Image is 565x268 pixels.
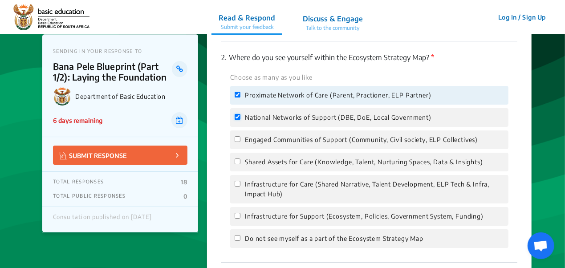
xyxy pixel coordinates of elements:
img: r3bhv9o7vttlwasn7lg2llmba4yf [13,4,89,31]
p: Submit your feedback [219,23,275,31]
div: Consultation published on [DATE] [53,214,152,225]
input: Infrastructure for Support (Ecosystem, Policies, Government System, Funding) [235,213,240,219]
p: TOTAL PUBLIC RESPONSES [53,193,126,200]
span: 2. [221,53,227,62]
p: Department of Basic Education [75,93,187,100]
p: SUBMIT RESPONSE [60,150,127,160]
span: Engaged Communities of Support (Community, Civil society, ELP Collectives) [245,135,478,145]
span: National Networks of Support (DBE, DoE, Local Government) [245,113,431,122]
span: Shared Assets for Care (Knowledge, Talent, Nurturing Spaces, Data & Insights) [245,157,483,167]
div: Open chat [528,232,554,259]
input: Proximate Network of Care (Parent, Practioner, ELP Partner) [235,92,240,97]
p: Discuss & Engage [303,13,363,24]
input: Do not see myself as a part of the Ecosystem Strategy Map [235,235,240,241]
p: 18 [181,179,187,186]
input: Infrastructure for Care (Shared Narrative, Talent Development, ELP Tech & Infra, Impact Hub) [235,181,240,187]
p: Read & Respond [219,12,275,23]
p: 0 [183,193,187,200]
button: SUBMIT RESPONSE [53,146,187,165]
input: National Networks of Support (DBE, DoE, Local Government) [235,114,240,120]
span: Infrastructure for Support (Ecosystem, Policies, Government System, Funding) [245,211,484,221]
p: TOTAL RESPONSES [53,179,104,186]
span: Do not see myself as a part of the Ecosystem Strategy Map [245,234,423,244]
input: Engaged Communities of Support (Community, Civil society, ELP Collectives) [235,136,240,142]
p: SENDING IN YOUR RESPONSE TO [53,48,187,54]
p: Talk to the community [303,24,363,32]
span: Proximate Network of Care (Parent, Practioner, ELP Partner) [245,90,431,100]
p: Bana Pele Blueprint (Part 1/2): Laying the Foundation [53,61,172,82]
p: 6 days remaining [53,116,102,125]
label: Choose as many as you like [230,73,313,82]
p: Where do you see yourself within the Ecosystem Strategy Map? [221,52,517,63]
span: Infrastructure for Care (Shared Narrative, Talent Development, ELP Tech & Infra, Impact Hub) [245,179,504,199]
button: Log In / Sign Up [492,10,552,24]
img: Vector.jpg [60,152,67,159]
input: Shared Assets for Care (Knowledge, Talent, Nurturing Spaces, Data & Insights) [235,158,240,164]
img: Department of Basic Education logo [53,87,72,106]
